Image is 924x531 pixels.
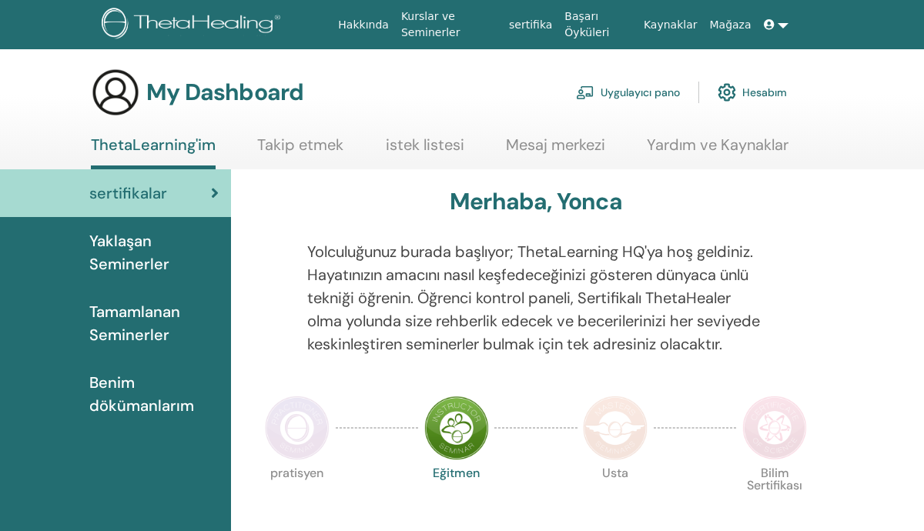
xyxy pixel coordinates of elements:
[91,135,216,169] a: ThetaLearning'im
[503,11,558,39] a: sertifika
[89,300,219,346] span: Tamamlanan Seminerler
[647,135,788,165] a: Yardım ve Kaynaklar
[307,240,765,356] p: Yolculuğunuz burada başlıyor; ThetaLearning HQ'ya hoş geldiniz. Hayatınızın amacını nasıl keşfede...
[742,396,807,460] img: Certificate of Science
[450,188,622,215] h3: Merhaba, Yonca
[718,75,787,109] a: Hesabım
[91,68,140,117] img: generic-user-icon.jpg
[89,182,167,205] span: sertifikalar
[558,2,638,47] a: Başarı Öyküleri
[703,11,757,39] a: Mağaza
[386,135,464,165] a: istek listesi
[424,396,489,460] img: Instructor
[638,11,704,39] a: Kaynaklar
[718,79,736,105] img: cog.svg
[506,135,605,165] a: Mesaj merkezi
[583,396,648,460] img: Master
[89,371,219,417] span: Benim dökümanlarım
[265,396,330,460] img: Practitioner
[89,229,219,276] span: Yaklaşan Seminerler
[395,2,503,47] a: Kurslar ve Seminerler
[102,8,286,42] img: logo.png
[576,85,594,99] img: chalkboard-teacher.svg
[257,135,343,165] a: Takip etmek
[146,78,303,106] h3: My Dashboard
[332,11,395,39] a: Hakkında
[576,75,680,109] a: Uygulayıcı pano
